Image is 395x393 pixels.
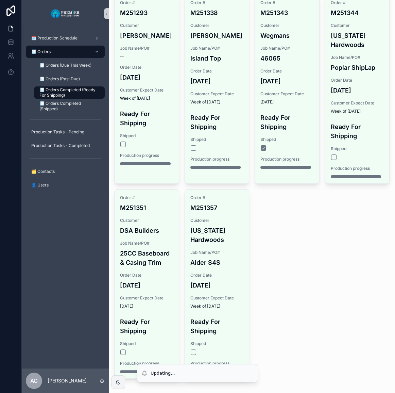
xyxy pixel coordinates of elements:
span: Order Date [190,68,244,74]
h4: 46065 [260,54,314,63]
h4: Ready For Shipping [120,109,173,128]
span: AG [30,377,38,385]
h4: [DATE] [190,77,244,86]
span: Job Name/PO# [190,46,244,51]
span: Production Tasks - Pending [31,129,84,135]
span: 🧾 Orders (Past Due) [39,76,80,82]
span: Customer Expect Date [260,91,314,97]
span: Order Date [190,273,244,278]
a: Order #M251357Customer[US_STATE] HardwoodsJob Name/PO#Alder S4SOrder Date[DATE]Customer Expect Da... [185,189,250,379]
h4: M251351 [120,203,173,212]
h4: Ready For Shipping [190,317,244,335]
a: Production Tasks - Pending [26,126,105,138]
span: Shipped [331,146,384,151]
span: Customer [190,23,244,28]
h4: [DATE] [260,77,314,86]
span: Week of [DATE] [190,99,244,105]
h4: DSA Builders [120,226,173,235]
span: Week of [DATE] [331,109,384,114]
span: 🗓️ Production Schedule [31,35,78,41]
h4: M251338 [190,8,244,17]
span: Shipped [120,133,173,138]
h4: [DATE] [120,73,173,82]
span: Order Date [120,273,173,278]
span: Job Name/PO# [120,46,173,51]
a: 🧾 Orders Completed (Shipped) [34,100,105,112]
span: 🗂️ Contacts [31,169,55,174]
h4: [DATE] [331,86,384,95]
span: Order Date [331,78,384,83]
h4: Ready For Shipping [331,122,384,141]
a: 🧾 Orders (Due This Week) [34,59,105,71]
span: 🧾 Orders Completed (Ready For Shipping) [39,87,98,98]
span: 🧾 Orders [31,49,51,54]
div: scrollable content [22,27,109,200]
p: [PERSON_NAME] [48,377,87,384]
a: Order #M251351CustomerDSA BuildersJob Name/PO#25CC Baseboard & Casing TrimOrder Date[DATE]Custome... [114,189,179,379]
span: Job Name/PO# [260,46,314,51]
span: Customer [260,23,314,28]
span: Production Tasks - Completed [31,143,90,148]
span: Job Name/PO# [190,250,244,255]
img: App logo [51,8,80,19]
span: [DATE] [120,304,173,309]
h4: [DATE] [120,281,173,290]
span: Shipped [190,341,244,346]
a: Production Tasks - Completed [26,140,105,152]
a: 🗓️ Production Schedule [26,32,105,44]
span: Order Date [120,65,173,70]
h4: M251357 [190,203,244,212]
span: Week of [DATE] [190,304,244,309]
span: Production progress [331,166,384,171]
h4: Alder S4S [190,258,244,267]
span: Shipped [190,137,244,142]
span: Customer Expect Date [190,295,244,301]
h4: [PERSON_NAME] [120,31,173,40]
h4: M251343 [260,8,314,17]
a: 🧾 Orders Completed (Ready For Shipping) [34,86,105,99]
h4: Island Top [190,54,244,63]
span: Production progress [120,361,173,366]
span: Customer Expect Date [190,91,244,97]
h4: Poplar ShipLap [331,63,384,72]
span: Production progress [260,157,314,162]
span: Customer Expect Date [331,100,384,106]
span: Week of [DATE] [120,96,173,101]
a: 🧾 Orders [26,46,105,58]
div: Updating... [151,370,175,377]
span: Production progress [120,153,173,158]
span: 🧾 Orders Completed (Shipped) [39,101,98,112]
h4: [PERSON_NAME] [190,31,244,40]
span: Order # [190,195,244,200]
h4: Ready For Shipping [120,317,173,335]
h4: [US_STATE] Hardwoods [331,31,384,49]
h4: Ready For Shipping [190,113,244,131]
span: Customer [120,23,173,28]
span: Order Date [260,68,314,74]
span: -- [120,54,124,59]
span: Customer [190,218,244,223]
a: 🗂️ Contacts [26,165,105,178]
span: [DATE] [260,99,314,105]
span: Customer [331,23,384,28]
span: Shipped [260,137,314,142]
span: Customer [120,218,173,223]
a: 🧾 Orders (Past Due) [34,73,105,85]
span: Customer Expect Date [120,87,173,93]
h4: M251293 [120,8,173,17]
span: Shipped [120,341,173,346]
h4: Ready For Shipping [260,113,314,131]
h4: M251344 [331,8,384,17]
span: Job Name/PO# [331,55,384,60]
h4: Wegmans [260,31,314,40]
span: Production progress [190,157,244,162]
h4: [US_STATE] Hardwoods [190,226,244,244]
span: 🧾 Orders (Due This Week) [39,63,91,68]
span: Job Name/PO# [120,241,173,246]
a: 👤 Users [26,179,105,191]
h4: [DATE] [190,281,244,290]
h4: 25CC Baseboard & Casing Trim [120,249,173,267]
span: Order # [120,195,173,200]
span: Customer Expect Date [120,295,173,301]
span: 👤 Users [31,182,49,188]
